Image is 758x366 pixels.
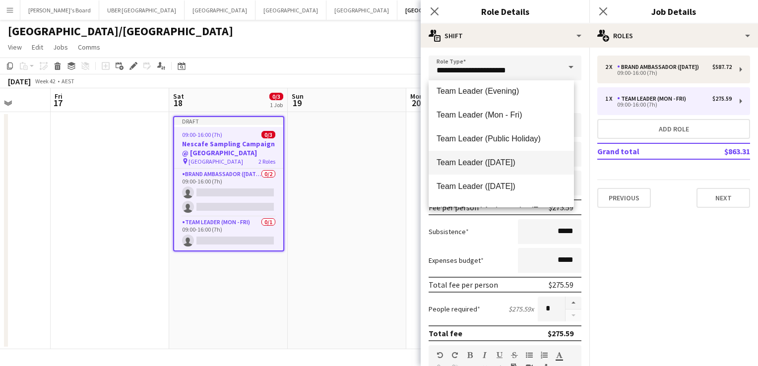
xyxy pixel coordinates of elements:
span: 0/3 [261,131,275,138]
span: Team Leader ([DATE]) [437,182,566,191]
div: $275.59 x [508,305,534,313]
div: $275.59 [548,328,573,338]
div: Team Leader (Mon - Fri) [617,95,690,102]
div: $275.59 [549,202,573,212]
span: Fri [55,92,63,101]
span: Mon [410,92,423,101]
div: 09:00-16:00 (7h) [605,70,732,75]
button: Increase [566,297,581,309]
span: 0/3 [269,93,283,100]
div: $275.59 [712,95,732,102]
h3: Job Details [589,5,758,18]
span: Sun [292,92,304,101]
div: 1 x [605,95,617,102]
span: Team Leader (Evening) [437,86,566,96]
a: Edit [28,41,47,54]
a: Comms [74,41,104,54]
div: Roles [589,24,758,48]
a: Jobs [49,41,72,54]
div: 1 Job [270,101,283,109]
button: Unordered List [526,351,533,359]
app-card-role: Team Leader (Mon - Fri)0/109:00-16:00 (7h) [174,217,283,250]
span: Week 42 [33,77,58,85]
span: 20 [409,97,423,109]
button: Strikethrough [511,351,518,359]
div: $587.72 [712,63,732,70]
button: Add role [597,119,750,139]
a: View [4,41,26,54]
div: 2 x [605,63,617,70]
button: [PERSON_NAME]'s Board [20,0,99,20]
button: Underline [496,351,503,359]
button: UBER [GEOGRAPHIC_DATA] [99,0,185,20]
span: 18 [172,97,184,109]
div: Draft [174,117,283,125]
td: Grand total [597,143,692,159]
h3: Nescafe Sampling Campaign @ [GEOGRAPHIC_DATA] [174,139,283,157]
button: [GEOGRAPHIC_DATA]/[GEOGRAPHIC_DATA] [397,0,527,20]
span: Sat [173,92,184,101]
label: Subsistence [429,227,469,236]
span: UBER Brand Ambassador (Evening) [437,205,566,215]
button: [GEOGRAPHIC_DATA] [255,0,326,20]
span: Comms [78,43,100,52]
div: Fee per person [429,202,479,212]
div: 09:00-16:00 (7h) [605,102,732,107]
app-job-card: Draft09:00-16:00 (7h)0/3Nescafe Sampling Campaign @ [GEOGRAPHIC_DATA] [GEOGRAPHIC_DATA]2 RolesBra... [173,116,284,251]
span: [GEOGRAPHIC_DATA] [189,158,243,165]
span: Team Leader (Public Holiday) [437,134,566,143]
div: Shift [421,24,589,48]
button: Undo [437,351,443,359]
button: Italic [481,351,488,359]
app-card-role: Brand Ambassador ([DATE])0/209:00-16:00 (7h) [174,169,283,217]
div: Total fee [429,328,462,338]
label: Expenses budget [429,256,484,265]
td: $863.31 [692,143,750,159]
button: Next [696,188,750,208]
span: Team Leader ([DATE]) [437,158,566,167]
button: Previous [597,188,651,208]
span: 09:00-16:00 (7h) [182,131,222,138]
button: Bold [466,351,473,359]
button: [GEOGRAPHIC_DATA] [185,0,255,20]
h1: [GEOGRAPHIC_DATA]/[GEOGRAPHIC_DATA] [8,24,233,39]
span: Jobs [53,43,68,52]
span: 17 [53,97,63,109]
h3: Role Details [421,5,589,18]
button: Text Color [556,351,563,359]
div: Brand Ambassador ([DATE]) [617,63,703,70]
button: Redo [451,351,458,359]
div: Total fee per person [429,280,498,290]
span: Edit [32,43,43,52]
span: 2 Roles [258,158,275,165]
div: [DATE] [8,76,31,86]
button: Ordered List [541,351,548,359]
label: People required [429,305,480,313]
div: AEST [62,77,74,85]
span: 19 [290,97,304,109]
span: Team Leader (Mon - Fri) [437,110,566,120]
span: View [8,43,22,52]
div: $275.59 [549,280,573,290]
button: [GEOGRAPHIC_DATA] [326,0,397,20]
